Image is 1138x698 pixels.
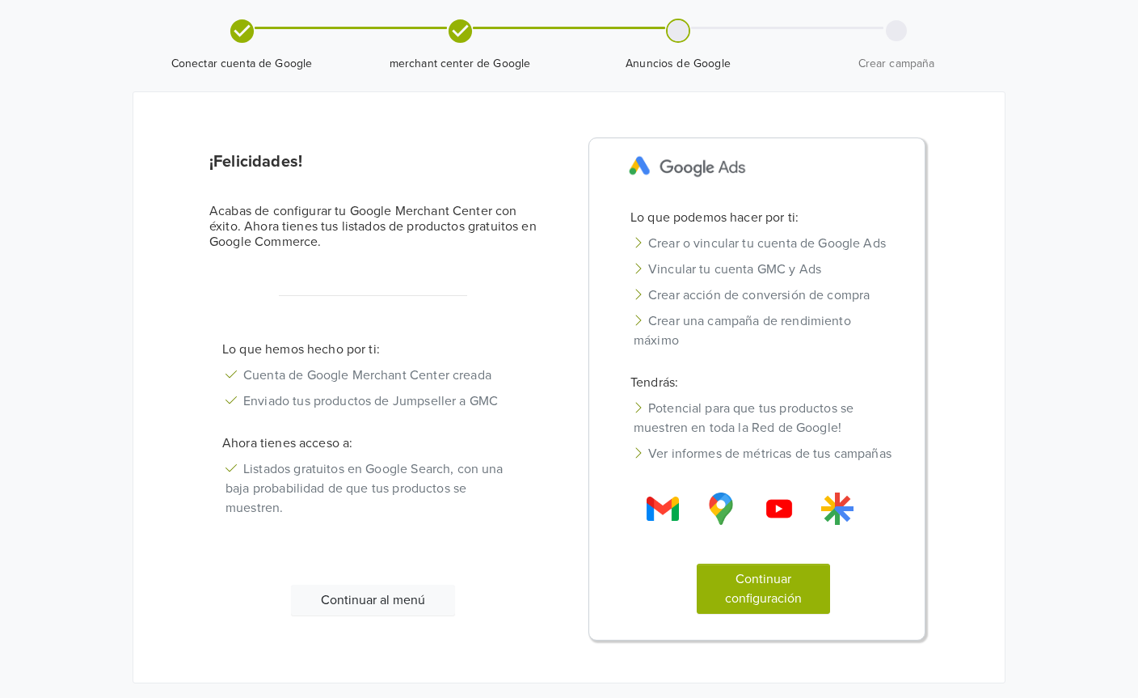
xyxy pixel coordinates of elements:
img: Gmail Logo [821,493,853,525]
li: Cuenta de Google Merchant Center creada [209,362,537,388]
span: Crear campaña [794,56,999,72]
img: Google Ads Logo [617,145,757,188]
h6: Acabas de configurar tu Google Merchant Center con éxito. Ahora tienes tus listados de productos ... [209,204,537,251]
p: Lo que hemos hecho por ti: [209,340,537,359]
h5: ¡Felicidades! [209,152,537,171]
img: Gmail Logo [763,493,795,525]
li: Potencial para que tus productos se muestren en toda la Red de Google! [617,396,909,441]
li: Enviado tus productos de Jumpseller a GMC [209,388,537,414]
li: Crear o vincular tu cuenta de Google Ads [617,231,909,256]
img: Gmail Logo [705,493,737,525]
p: Ahora tienes acceso a: [209,434,537,453]
button: Continuar al menú [291,585,455,616]
p: Tendrás: [617,373,909,392]
span: Conectar cuenta de Google [139,56,344,72]
button: Continuar configuración [697,564,831,614]
li: Vincular tu cuenta GMC y Ads [617,256,909,282]
span: merchant center de Google [357,56,563,72]
li: Ver informes de métricas de tus campañas [617,441,909,467]
p: Lo que podemos hacer por ti: [617,208,909,227]
li: Listados gratuitos en Google Search, con una baja probabilidad de que tus productos se muestren. [209,456,537,521]
li: Crear acción de conversión de compra [617,282,909,308]
span: Anuncios de Google [575,56,781,72]
li: Crear una campaña de rendimiento máximo [617,308,909,353]
img: Gmail Logo [647,493,679,525]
